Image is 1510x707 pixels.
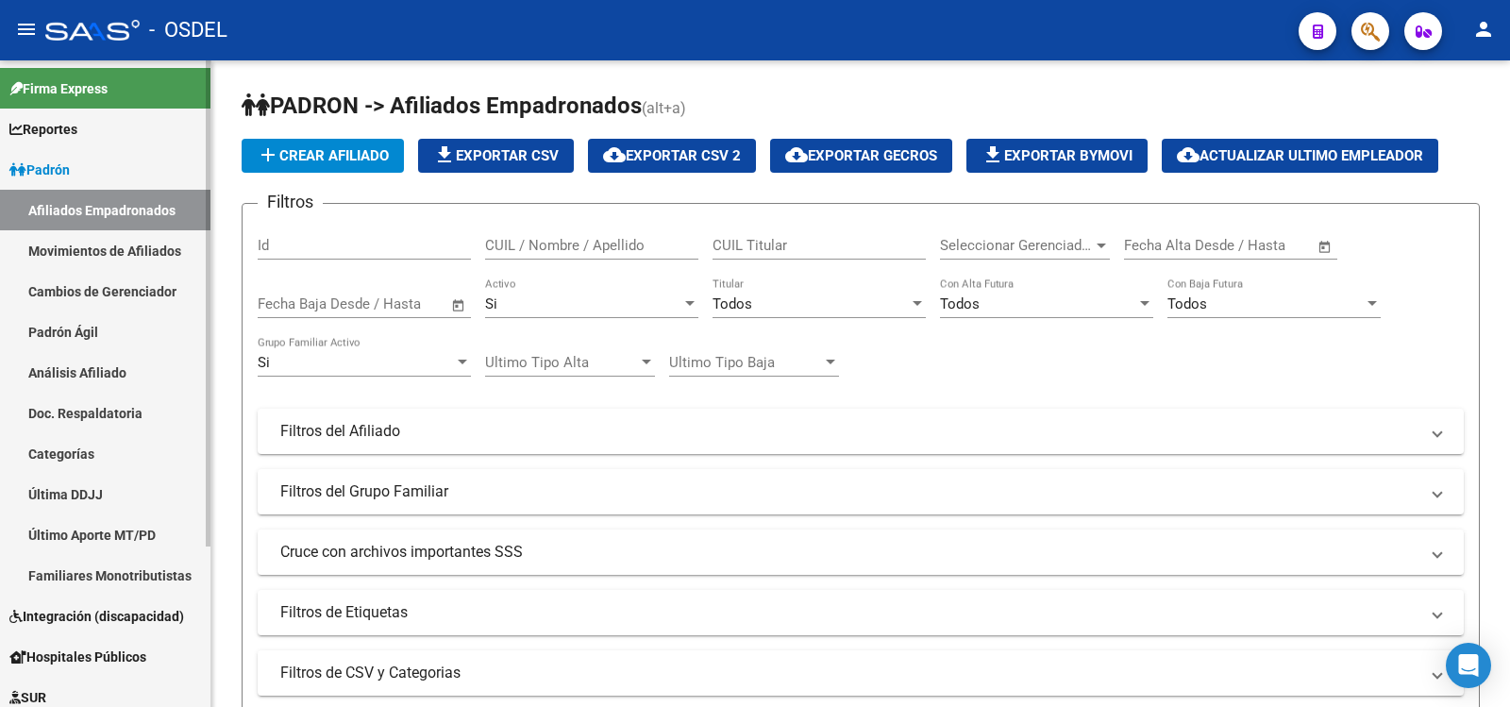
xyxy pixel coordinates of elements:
[981,147,1132,164] span: Exportar Bymovi
[15,18,38,41] mat-icon: menu
[669,354,822,371] span: Ultimo Tipo Baja
[642,99,686,117] span: (alt+a)
[966,139,1148,173] button: Exportar Bymovi
[418,139,574,173] button: Exportar CSV
[588,139,756,173] button: Exportar CSV 2
[9,160,70,180] span: Padrón
[785,147,937,164] span: Exportar GECROS
[258,590,1464,635] mat-expansion-panel-header: Filtros de Etiquetas
[981,143,1004,166] mat-icon: file_download
[1315,236,1336,258] button: Open calendar
[1124,237,1185,254] input: Start date
[485,354,638,371] span: Ultimo Tipo Alta
[280,663,1418,683] mat-panel-title: Filtros de CSV y Categorias
[258,650,1464,696] mat-expansion-panel-header: Filtros de CSV y Categorias
[336,295,428,312] input: End date
[280,602,1418,623] mat-panel-title: Filtros de Etiquetas
[1162,139,1438,173] button: Actualizar ultimo Empleador
[1446,643,1491,688] div: Open Intercom Messenger
[257,143,279,166] mat-icon: add
[1202,237,1294,254] input: End date
[280,421,1418,442] mat-panel-title: Filtros del Afiliado
[713,295,752,312] span: Todos
[940,237,1093,254] span: Seleccionar Gerenciador
[603,143,626,166] mat-icon: cloud_download
[258,469,1464,514] mat-expansion-panel-header: Filtros del Grupo Familiar
[785,143,808,166] mat-icon: cloud_download
[9,119,77,140] span: Reportes
[242,139,404,173] button: Crear Afiliado
[1472,18,1495,41] mat-icon: person
[257,147,389,164] span: Crear Afiliado
[1177,143,1200,166] mat-icon: cloud_download
[603,147,741,164] span: Exportar CSV 2
[448,295,470,316] button: Open calendar
[242,93,642,119] span: PADRON -> Afiliados Empadronados
[1167,295,1207,312] span: Todos
[940,295,980,312] span: Todos
[9,78,108,99] span: Firma Express
[258,409,1464,454] mat-expansion-panel-header: Filtros del Afiliado
[770,139,952,173] button: Exportar GECROS
[149,9,227,51] span: - OSDEL
[9,606,184,627] span: Integración (discapacidad)
[1177,147,1423,164] span: Actualizar ultimo Empleador
[280,481,1418,502] mat-panel-title: Filtros del Grupo Familiar
[280,542,1418,563] mat-panel-title: Cruce con archivos importantes SSS
[433,143,456,166] mat-icon: file_download
[258,354,270,371] span: Si
[258,295,319,312] input: Start date
[485,295,497,312] span: Si
[433,147,559,164] span: Exportar CSV
[9,647,146,667] span: Hospitales Públicos
[258,189,323,215] h3: Filtros
[258,530,1464,575] mat-expansion-panel-header: Cruce con archivos importantes SSS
